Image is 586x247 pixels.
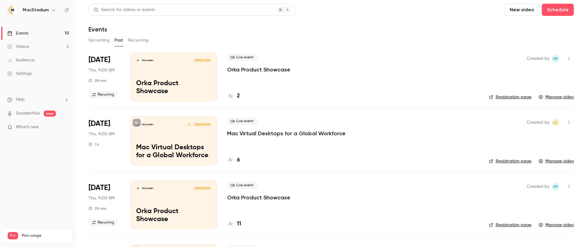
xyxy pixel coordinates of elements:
p: MacStadium [142,123,153,126]
span: Live event [227,54,257,61]
div: Sep 18 Thu, 11:00 AM (America/New York) [89,116,121,165]
div: Audience [7,57,34,63]
span: [DATE] 9:00 AM [193,122,211,127]
p: MacStadium [142,59,153,62]
span: Created by [527,55,549,62]
a: Mac Virtual Desktops for a Global WorkforceMacStadiumA[DATE] 9:00 AMMac Virtual Desktops for a Gl... [130,116,217,165]
div: Sep 11 Thu, 11:00 AM (America/New York) [89,180,121,229]
h4: 6 [237,156,240,164]
h4: 2 [237,92,240,100]
a: Orka Product Showcase [227,194,290,201]
div: Events [7,30,28,36]
button: Recurring [128,35,149,45]
a: 2 [227,92,240,100]
a: Manage video [539,94,574,100]
img: MacStadium [8,5,17,15]
div: 1 h [89,142,99,147]
div: Settings [7,71,32,77]
span: Plan usage [22,233,69,238]
li: help-dropdown-opener [7,96,69,103]
span: [DATE] 9:00 AM [193,58,211,63]
span: Thu, 9:00 AM [89,67,114,73]
a: Manage video [539,158,574,164]
span: Live event [227,182,257,189]
a: Mac Virtual Desktops for a Global Workforce [227,130,345,137]
a: Registration page [489,158,531,164]
h4: 11 [237,220,241,228]
span: Created by [527,119,549,126]
div: A [187,122,192,127]
a: SpeakerHub [16,110,40,117]
div: Videos [7,44,29,50]
p: MacStadium [142,187,153,190]
p: Orka Product Showcase [136,80,212,96]
span: Lauren Cabana [552,119,559,126]
span: [DATE] [89,55,110,65]
button: Past [114,35,123,45]
span: HR [553,183,558,190]
span: Recurring [89,219,118,226]
span: Pro [8,232,18,239]
div: 30 min [89,78,107,83]
a: Manage video [539,222,574,228]
a: Registration page [489,94,531,100]
button: Upcoming [89,35,110,45]
span: Created by [527,183,549,190]
span: LC [553,119,558,126]
span: HR [553,55,558,62]
div: Search for videos or events [94,7,155,13]
img: Orka Product Showcase [136,58,140,63]
a: 11 [227,220,241,228]
p: Orka Product Showcase [136,208,212,223]
button: Schedule [542,4,574,16]
span: [DATE] [89,119,110,129]
h1: Events [89,26,107,33]
h6: MacStadium [23,7,49,13]
a: Orka Product ShowcaseMacStadium[DATE] 9:00 AMOrka Product Showcase [130,53,217,101]
span: What's new [16,124,39,130]
span: Heather Robertson [552,183,559,190]
span: new [44,111,56,117]
a: Registration page [489,222,531,228]
p: Mac Virtual Desktops for a Global Workforce [136,144,212,160]
span: Heather Robertson [552,55,559,62]
div: 30 min [89,206,107,211]
span: Recurring [89,91,118,98]
span: [DATE] 9:00 AM [193,186,211,191]
span: [DATE] [89,183,110,193]
a: Orka Product Showcase [227,66,290,73]
button: New video [505,4,539,16]
span: Thu, 9:00 AM [89,195,114,201]
div: Sep 25 Thu, 11:00 AM (America/New York) [89,53,121,101]
a: Orka Product ShowcaseMacStadium[DATE] 9:00 AMOrka Product Showcase [130,180,217,229]
img: Orka Product Showcase [136,186,140,191]
span: Live event [227,118,257,125]
iframe: Noticeable Trigger [62,125,69,130]
a: 6 [227,156,240,164]
span: Thu, 9:00 AM [89,131,114,137]
span: Help [16,96,25,103]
